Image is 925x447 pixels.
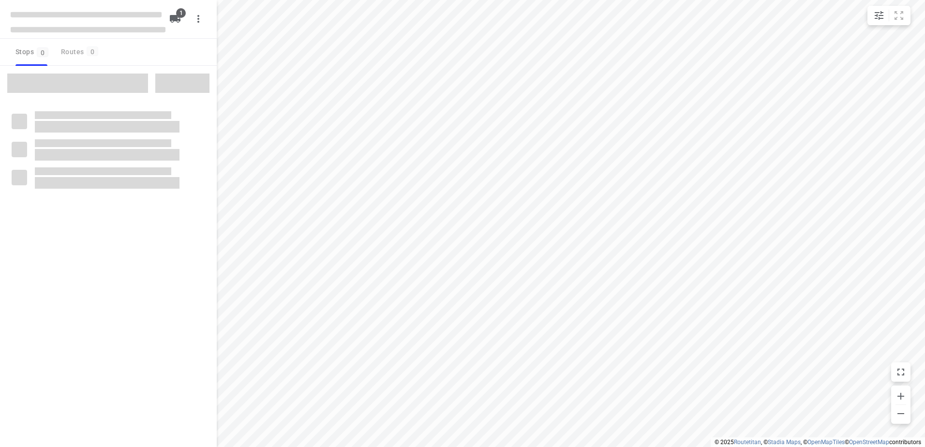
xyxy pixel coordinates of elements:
[869,6,889,25] button: Map settings
[768,439,801,446] a: Stadia Maps
[715,439,921,446] li: © 2025 , © , © © contributors
[849,439,889,446] a: OpenStreetMap
[807,439,845,446] a: OpenMapTiles
[867,6,910,25] div: small contained button group
[734,439,761,446] a: Routetitan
